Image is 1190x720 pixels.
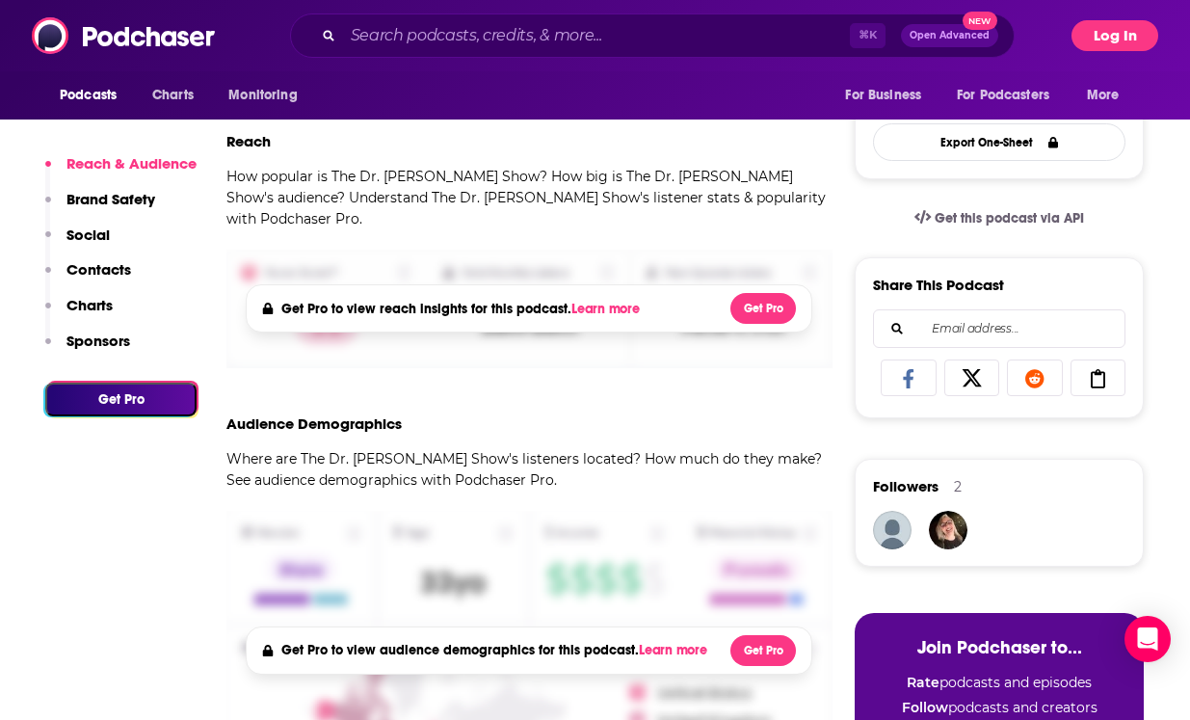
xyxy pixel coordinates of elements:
[226,132,271,150] h3: Reach
[60,82,117,109] span: Podcasts
[902,699,948,716] strong: Follow
[226,166,833,229] p: How popular is The Dr. [PERSON_NAME] Show? How big is The Dr. [PERSON_NAME] Show's audience? Unde...
[66,154,197,173] p: Reach & Audience
[873,511,912,549] img: sue_duby
[45,260,131,296] button: Contacts
[873,276,1004,294] h3: Share This Podcast
[954,478,962,495] div: 2
[730,635,796,666] button: Get Pro
[832,77,945,114] button: open menu
[290,13,1015,58] div: Search podcasts, credits, & more...
[874,699,1124,716] li: podcasts and creators
[889,310,1109,347] input: Email address...
[226,414,402,433] h3: Audience Demographics
[874,674,1124,691] li: podcasts and episodes
[845,82,921,109] span: For Business
[66,226,110,244] p: Social
[873,309,1125,348] div: Search followers
[66,296,113,314] p: Charts
[45,383,197,416] button: Get Pro
[935,210,1084,227] span: Get this podcast via API
[45,154,197,190] button: Reach & Audience
[152,82,194,109] span: Charts
[899,195,1099,242] a: Get this podcast via API
[850,23,886,48] span: ⌘ K
[66,332,130,350] p: Sponsors
[957,82,1049,109] span: For Podcasters
[571,302,645,317] button: Learn more
[1124,616,1171,662] div: Open Intercom Messenger
[1071,20,1158,51] button: Log In
[215,77,322,114] button: open menu
[45,296,113,332] button: Charts
[874,636,1124,658] h3: Join Podchaser to...
[46,77,142,114] button: open menu
[1007,360,1063,396] a: Share on Reddit
[944,360,1000,396] a: Share on X/Twitter
[45,226,110,261] button: Social
[343,20,850,51] input: Search podcasts, credits, & more...
[1087,82,1120,109] span: More
[281,301,645,317] h4: Get Pro to view reach insights for this podcast.
[907,674,939,691] strong: Rate
[944,77,1077,114] button: open menu
[32,17,217,54] img: Podchaser - Follow, Share and Rate Podcasts
[66,260,131,279] p: Contacts
[66,190,155,208] p: Brand Safety
[963,12,997,30] span: New
[901,24,998,47] button: Open AdvancedNew
[228,82,297,109] span: Monitoring
[929,511,967,549] img: JenHardy
[1071,360,1126,396] a: Copy Link
[45,190,155,226] button: Brand Safety
[639,643,712,658] button: Learn more
[881,360,937,396] a: Share on Facebook
[140,77,205,114] a: Charts
[281,642,712,658] h4: Get Pro to view audience demographics for this podcast.
[226,448,833,491] p: Where are The Dr. [PERSON_NAME] Show's listeners located? How much do they make? See audience dem...
[873,477,939,495] span: Followers
[1073,77,1144,114] button: open menu
[873,123,1125,161] button: Export One-Sheet
[730,293,796,324] button: Get Pro
[910,31,990,40] span: Open Advanced
[45,332,130,367] button: Sponsors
